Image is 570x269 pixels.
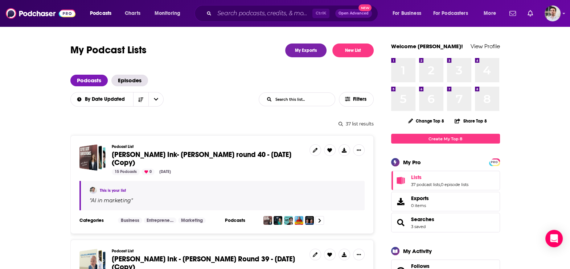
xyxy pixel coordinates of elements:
h3: Categories [79,218,112,223]
span: Podcasts [90,8,111,18]
a: Lists [394,175,408,186]
h3: Podcast List [112,144,304,149]
span: " " [90,197,133,204]
div: Open Intercom Messenger [545,230,563,247]
button: Open AdvancedNew [335,9,372,18]
a: Marketing [178,218,206,223]
button: Change Top 8 [404,116,449,125]
span: Ctrl K [312,9,329,18]
button: Sort Direction [133,92,148,106]
div: 0 [142,169,155,175]
a: Exports [391,192,500,211]
a: Show notifications dropdown [507,7,519,20]
span: Monitoring [155,8,180,18]
div: 37 list results [70,121,374,127]
a: Business [118,218,142,223]
button: open menu [148,92,164,106]
img: Fastlane Founders and Legacy with Jason Barnard: Personal Branding, AI Strategies, and SEO Insigh... [295,216,303,225]
span: Exports [411,195,429,202]
button: Show More Button [353,249,365,260]
button: open menu [387,8,430,19]
button: Show More Button [353,144,365,156]
img: Podchaser - Follow, Share and Rate Podcasts [6,7,75,20]
button: open menu [428,8,479,19]
img: The Agile Brand with Greg Kihlström®: Expert Mode Marketing Technology, AI, & CX [284,216,293,225]
a: Searches [394,218,408,228]
button: Share Top 8 [454,114,487,128]
span: PRO [490,160,499,165]
a: 37 podcast lists [411,182,440,187]
span: Searches [391,213,500,232]
span: Open Advanced [339,12,369,15]
a: Entrepreneur [144,218,176,223]
h3: Podcast List [112,249,304,253]
h1: My Podcast Lists [70,44,147,57]
span: Exports [394,196,408,207]
button: New List [332,44,374,57]
a: View Profile [471,43,500,50]
span: Charts [125,8,140,18]
button: open menu [149,8,190,19]
span: , [440,182,441,187]
button: Show profile menu [545,5,561,21]
img: User Profile [545,5,561,21]
span: [PERSON_NAME] Ink- [PERSON_NAME] round 40 - [DATE] (Copy) [112,150,291,167]
span: AI in marketing [91,197,131,204]
button: open menu [85,8,121,19]
a: Show notifications dropdown [525,7,536,20]
a: Podcasts [70,75,108,86]
a: Beutler Ink- William Beutler round 40 - Sept 11, 2025 (Copy) [79,144,106,171]
span: More [484,8,496,18]
button: open menu [70,97,133,102]
a: [PERSON_NAME] Ink- [PERSON_NAME] round 40 - [DATE] (Copy) [112,151,304,167]
a: Welcome [PERSON_NAME]! [391,43,463,50]
div: My Activity [403,248,432,254]
span: Lists [411,174,422,181]
span: Filters [353,97,368,102]
span: For Business [393,8,421,18]
img: AI've Got Questions [263,216,272,225]
h3: Podcasts [225,218,258,223]
a: This is your list [100,188,126,193]
a: Searches [411,216,434,223]
span: Lists [391,171,500,190]
img: The Artificial Intelligence Show [305,216,314,225]
a: 3 saved [411,224,426,229]
button: open menu [479,8,505,19]
a: Episodes [111,75,148,86]
a: PRO [490,159,499,165]
a: Create My Top 8 [391,134,500,144]
h2: Choose List sort [70,92,164,107]
a: My Exports [285,44,327,57]
img: GO AI Podcast [274,216,282,225]
span: Logged in as sam_beutlerink [545,5,561,21]
div: My Pro [403,159,421,166]
div: Search podcasts, credits, & more... [201,5,385,22]
span: For Podcasters [433,8,468,18]
div: 15 Podcasts [112,169,140,175]
div: [DATE] [156,169,174,175]
span: By Date Updated [85,97,127,102]
a: 0 episode lists [441,182,468,187]
span: New [358,4,372,11]
img: Sam Lloyd [90,187,97,194]
a: Charts [120,8,145,19]
a: Lists [411,174,468,181]
input: Search podcasts, credits, & more... [214,8,312,19]
span: 0 items [411,203,429,208]
button: Filters [339,92,374,107]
